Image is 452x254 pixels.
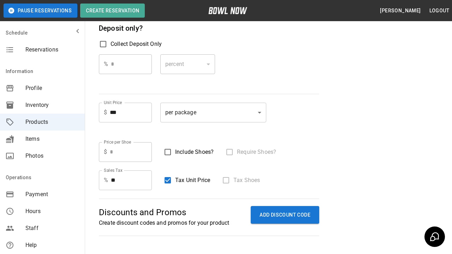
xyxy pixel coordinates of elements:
[427,4,452,17] button: Logout
[111,40,162,48] span: Collect Deposit Only
[25,152,79,160] span: Photos
[237,148,276,156] span: Require Shoes?
[25,46,79,54] span: Reservations
[25,101,79,109] span: Inventory
[25,207,79,216] span: Hours
[104,176,108,185] p: %
[233,176,260,185] span: Tax Shoes
[99,219,229,227] p: Create discount codes and promos for your product
[99,23,319,34] h6: Deposit only?
[251,206,319,224] button: ADD DISCOUNT CODE
[175,176,210,185] span: Tax Unit Price
[175,148,214,156] span: Include Shoes?
[25,135,79,143] span: Items
[25,84,79,92] span: Profile
[25,190,79,199] span: Payment
[160,54,215,74] div: percent
[99,206,229,219] p: Discounts and Promos
[104,60,108,68] p: %
[208,7,247,14] img: logo
[160,103,266,122] div: per package
[80,4,145,18] button: Create Reservation
[104,108,107,117] p: $
[25,224,79,232] span: Staff
[104,148,107,156] p: $
[4,4,77,18] button: Pause Reservations
[25,241,79,249] span: Help
[25,118,79,126] span: Products
[377,4,423,17] button: [PERSON_NAME]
